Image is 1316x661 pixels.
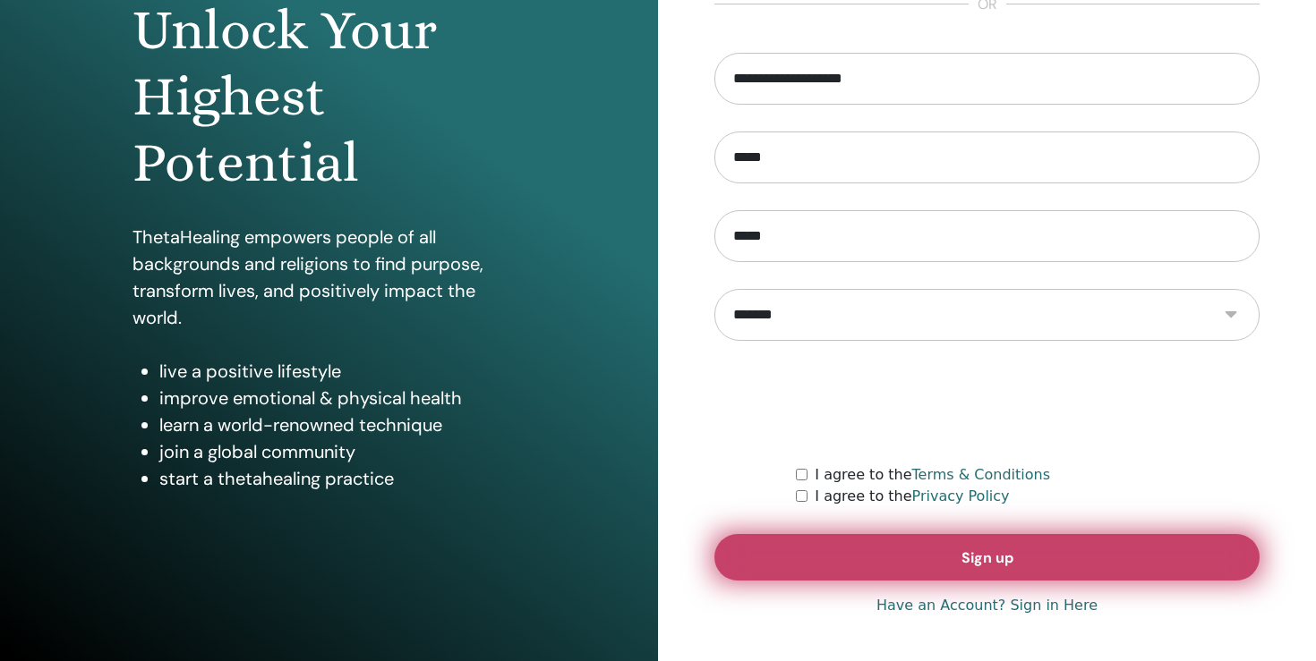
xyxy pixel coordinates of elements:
li: live a positive lifestyle [159,358,526,385]
li: join a global community [159,438,526,465]
p: ThetaHealing empowers people of all backgrounds and religions to find purpose, transform lives, a... [132,224,526,331]
a: Privacy Policy [912,487,1010,504]
a: Have an Account? Sign in Here [876,595,1098,616]
label: I agree to the [815,464,1050,486]
li: learn a world-renowned technique [159,411,526,438]
label: I agree to the [815,486,1009,507]
iframe: reCAPTCHA [851,368,1124,437]
li: start a thetahealing practice [159,465,526,492]
button: Sign up [714,534,1260,580]
li: improve emotional & physical health [159,385,526,411]
span: Sign up [961,548,1013,567]
a: Terms & Conditions [912,466,1050,483]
